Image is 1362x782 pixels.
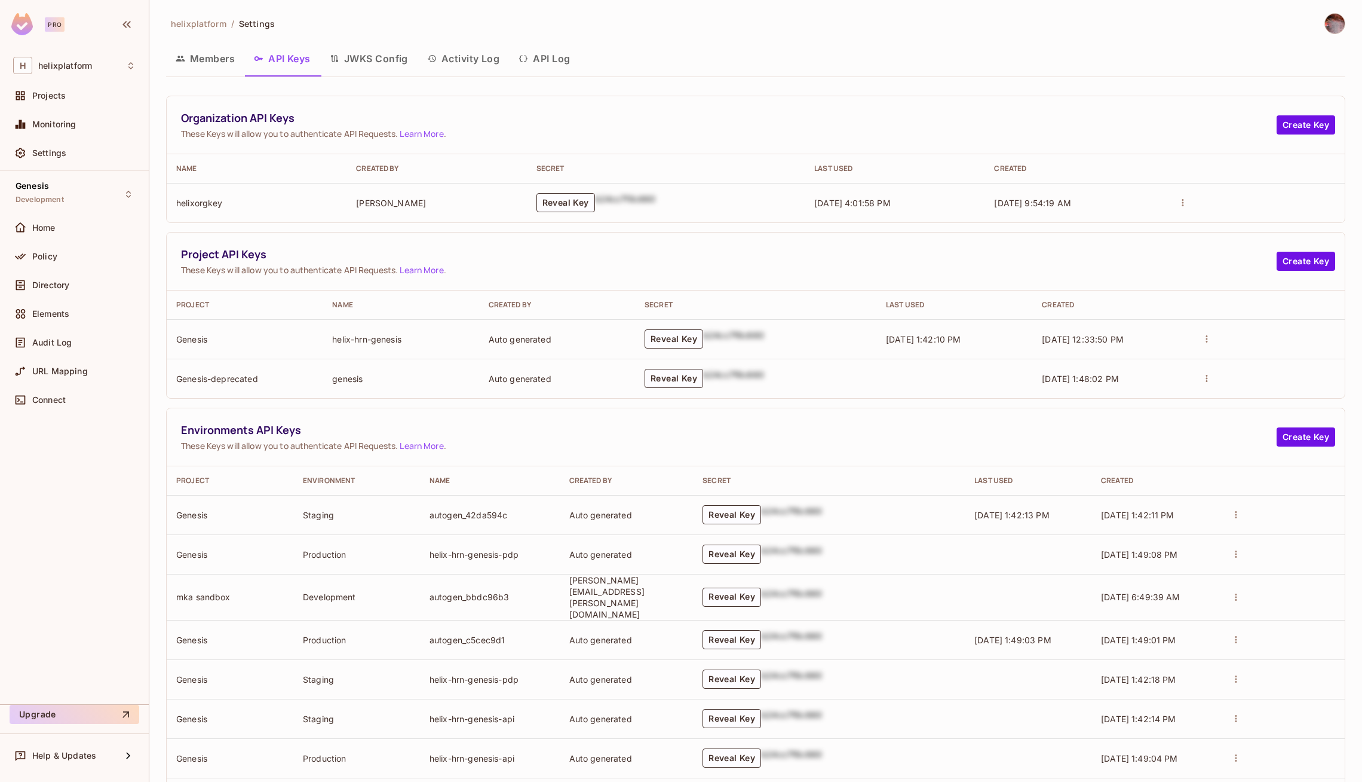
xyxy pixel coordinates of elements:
span: Projects [32,91,66,100]
span: These Keys will allow you to authenticate API Requests. . [181,264,1277,276]
button: Reveal Key [536,193,595,212]
a: Learn More [400,440,443,451]
a: Learn More [400,264,443,276]
div: b24cc7f8c660 [761,505,822,524]
span: Monitoring [32,120,76,129]
td: Auto generated [560,738,694,778]
td: Auto generated [560,620,694,659]
div: b24cc7f8c660 [761,670,822,689]
span: [DATE] 1:49:03 PM [974,635,1051,645]
span: [DATE] 1:42:10 PM [886,334,961,344]
span: Development [16,195,64,204]
span: Genesis [16,181,49,191]
div: b24cc7f8c660 [761,588,822,607]
span: URL Mapping [32,366,88,376]
td: Genesis [167,699,293,738]
div: b24cc7f8c660 [761,709,822,728]
td: Staging [293,495,420,534]
span: These Keys will allow you to authenticate API Requests. . [181,128,1277,139]
td: Auto generated [479,359,635,398]
span: [DATE] 1:49:04 PM [1101,753,1178,763]
li: / [231,18,234,29]
span: [DATE] 1:42:13 PM [974,510,1050,520]
button: actions [1198,331,1215,347]
div: b24cc7f8c660 [761,630,822,649]
button: Members [166,44,244,74]
span: Environments API Keys [181,423,1277,438]
td: Genesis [167,659,293,699]
button: Reveal Key [703,505,761,524]
button: Reveal Key [703,588,761,607]
div: b24cc7f8c660 [703,329,764,349]
span: [DATE] 1:42:14 PM [1101,714,1176,724]
button: API Log [509,44,579,74]
button: Reveal Key [703,749,761,768]
div: b24cc7f8c660 [595,193,656,212]
div: Created By [569,476,684,485]
td: Production [293,620,420,659]
span: These Keys will allow you to authenticate API Requests. . [181,440,1277,451]
td: helix-hrn-genesis-api [420,738,560,778]
div: Created [1042,300,1179,310]
button: Create Key [1277,115,1335,135]
span: helixplatform [171,18,226,29]
button: Reveal Key [703,709,761,728]
td: Production [293,534,420,574]
td: [PERSON_NAME][EMAIL_ADDRESS][PERSON_NAME][DOMAIN_NAME] [560,574,694,620]
span: [DATE] 9:54:19 AM [994,198,1071,208]
button: actions [1228,589,1244,606]
span: Help & Updates [32,751,96,760]
td: helix-hrn-genesis [323,319,478,359]
span: [DATE] 12:33:50 PM [1042,334,1124,344]
button: Reveal Key [703,670,761,689]
span: Policy [32,252,57,261]
a: Learn More [400,128,443,139]
span: [DATE] 1:48:02 PM [1042,374,1119,384]
button: actions [1228,546,1244,563]
td: Genesis [167,495,293,534]
td: Production [293,738,420,778]
div: Name [176,164,337,173]
div: Last Used [886,300,1023,310]
button: Reveal Key [703,545,761,564]
td: Auto generated [560,699,694,738]
button: API Keys [244,44,320,74]
td: Auto generated [560,534,694,574]
button: Upgrade [10,705,139,724]
td: Genesis [167,319,323,359]
td: genesis [323,359,478,398]
div: Created [994,164,1155,173]
span: Settings [32,148,66,158]
td: Staging [293,659,420,699]
span: Settings [239,18,275,29]
div: Last Used [974,476,1082,485]
div: Created By [356,164,517,173]
div: b24cc7f8c660 [761,545,822,564]
span: Audit Log [32,338,72,347]
td: helix-hrn-genesis-api [420,699,560,738]
div: Name [332,300,469,310]
button: actions [1198,370,1215,387]
div: Environment [303,476,410,485]
div: Pro [45,17,65,32]
button: Create Key [1277,252,1335,271]
td: Development [293,574,420,620]
span: [DATE] 4:01:58 PM [814,198,891,208]
button: actions [1228,671,1244,688]
div: Project [176,476,284,485]
span: Organization API Keys [181,111,1277,126]
button: actions [1228,710,1244,727]
div: b24cc7f8c660 [703,369,764,388]
div: Name [430,476,550,485]
span: Workspace: helixplatform [38,61,92,71]
td: Genesis [167,620,293,659]
td: mka sandbox [167,574,293,620]
td: autogen_bbdc96b3 [420,574,560,620]
span: Directory [32,280,69,290]
td: Auto generated [560,495,694,534]
span: [DATE] 1:49:08 PM [1101,549,1178,560]
td: Genesis [167,534,293,574]
span: Elements [32,309,69,319]
div: b24cc7f8c660 [761,749,822,768]
td: helix-hrn-genesis-pdp [420,659,560,699]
